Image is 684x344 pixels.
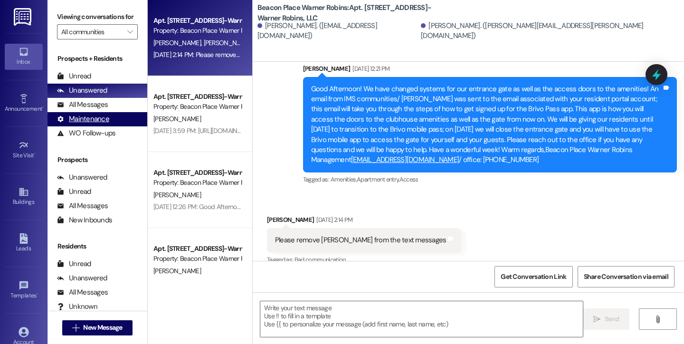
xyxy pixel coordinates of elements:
[47,54,147,64] div: Prospects + Residents
[257,21,418,41] div: [PERSON_NAME]. ([EMAIL_ADDRESS][DOMAIN_NAME])
[421,21,677,41] div: [PERSON_NAME]. ([PERSON_NAME][EMAIL_ADDRESS][PERSON_NAME][DOMAIN_NAME])
[57,71,91,81] div: Unread
[62,320,133,335] button: New Message
[501,272,566,282] span: Get Conversation Link
[275,235,446,245] div: Please remove [PERSON_NAME] from the text messages
[331,175,357,183] span: Amenities ,
[37,291,38,297] span: •
[34,151,36,157] span: •
[57,215,112,225] div: New Inbounds
[5,277,43,303] a: Templates •
[257,3,447,23] b: Beacon Place Warner Robins: Apt. [STREET_ADDRESS]-Warner Robins, LLC
[57,10,138,24] label: Viewing conversations for
[153,244,241,254] div: Apt. [STREET_ADDRESS]-Warner Robins, LLC
[267,253,462,267] div: Tagged as:
[57,100,108,110] div: All Messages
[153,191,201,199] span: [PERSON_NAME]
[303,64,677,77] div: [PERSON_NAME]
[14,8,33,26] img: ResiDesk Logo
[153,50,352,59] div: [DATE] 2:14 PM: Please remove [PERSON_NAME] from the text messages
[57,128,115,138] div: WO Follow-ups
[57,86,107,96] div: Unanswered
[153,16,241,26] div: Apt. [STREET_ADDRESS]-Warner Robins, LLC
[47,241,147,251] div: Residents
[61,24,123,39] input: All communities
[153,254,241,264] div: Property: Beacon Place Warner Robins
[127,28,133,36] i: 
[654,315,661,323] i: 
[267,215,462,228] div: [PERSON_NAME]
[57,114,109,124] div: Maintenance
[5,230,43,256] a: Leads
[57,201,108,211] div: All Messages
[153,26,241,36] div: Property: Beacon Place Warner Robins
[57,172,107,182] div: Unanswered
[57,273,107,283] div: Unanswered
[72,324,79,332] i: 
[153,102,241,112] div: Property: Beacon Place Warner Robins
[5,184,43,210] a: Buildings
[42,104,44,111] span: •
[153,267,201,275] span: [PERSON_NAME]
[5,137,43,163] a: Site Visit •
[57,187,91,197] div: Unread
[314,215,352,225] div: [DATE] 2:14 PM
[153,126,260,135] div: [DATE] 3:59 PM: [URL][DOMAIN_NAME]
[578,266,674,287] button: Share Conversation via email
[153,178,241,188] div: Property: Beacon Place Warner Robins
[399,175,418,183] span: Access
[294,256,346,264] span: Bad communication
[351,155,459,164] a: [EMAIL_ADDRESS][DOMAIN_NAME]
[57,302,97,312] div: Unknown
[83,323,122,333] span: New Message
[153,115,201,123] span: [PERSON_NAME]
[311,84,662,165] div: Good Afternoon! We have changed systems for our entrance gate as well as the access doors to the ...
[357,175,399,183] span: Apartment entry ,
[153,168,241,178] div: Apt. [STREET_ADDRESS]-Warner Robins, LLC
[605,314,619,324] span: Send
[350,64,389,74] div: [DATE] 12:21 PM
[57,259,91,269] div: Unread
[593,315,600,323] i: 
[584,272,668,282] span: Share Conversation via email
[47,155,147,165] div: Prospects
[203,38,251,47] span: [PERSON_NAME]
[303,172,677,186] div: Tagged as:
[583,308,629,330] button: Send
[153,38,204,47] span: [PERSON_NAME]
[494,266,572,287] button: Get Conversation Link
[153,92,241,102] div: Apt. [STREET_ADDRESS]-Warner Robins, LLC
[5,44,43,69] a: Inbox
[57,287,108,297] div: All Messages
